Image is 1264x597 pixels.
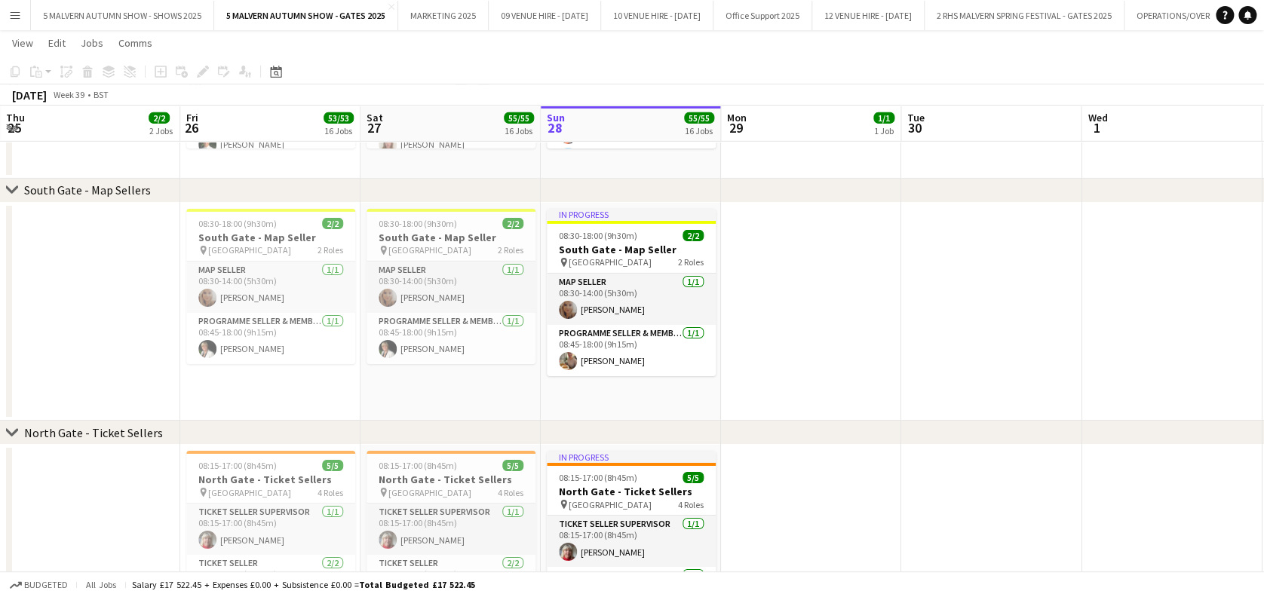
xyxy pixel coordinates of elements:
[364,119,383,136] span: 27
[545,119,565,136] span: 28
[547,325,716,376] app-card-role: Programme Seller & Membership Promoter1/108:45-18:00 (9h15m)[PERSON_NAME]
[149,125,173,136] div: 2 Jobs
[367,504,535,555] app-card-role: Ticket Seller Supervisor1/108:15-17:00 (8h45m)[PERSON_NAME]
[905,119,925,136] span: 30
[208,487,291,498] span: [GEOGRAPHIC_DATA]
[504,112,534,124] span: 55/55
[367,209,535,364] app-job-card: 08:30-18:00 (9h30m)2/2South Gate - Map Seller [GEOGRAPHIC_DATA]2 RolesMap Seller1/108:30-14:00 (5...
[112,33,158,53] a: Comms
[186,209,355,364] app-job-card: 08:30-18:00 (9h30m)2/2South Gate - Map Seller [GEOGRAPHIC_DATA]2 RolesMap Seller1/108:30-14:00 (5...
[559,230,637,241] span: 08:30-18:00 (9h30m)
[132,579,475,590] div: Salary £17 522.45 + Expenses £0.00 + Subsistence £0.00 =
[379,218,457,229] span: 08:30-18:00 (9h30m)
[149,112,170,124] span: 2/2
[48,36,66,50] span: Edit
[547,243,716,256] h3: South Gate - Map Seller
[502,460,523,471] span: 5/5
[873,112,894,124] span: 1/1
[505,125,533,136] div: 16 Jobs
[907,111,925,124] span: Tue
[359,579,475,590] span: Total Budgeted £17 522.45
[683,230,704,241] span: 2/2
[24,425,163,440] div: North Gate - Ticket Sellers
[324,112,354,124] span: 53/53
[24,580,68,590] span: Budgeted
[684,112,714,124] span: 55/55
[489,1,601,30] button: 09 VENUE HIRE - [DATE]
[547,209,716,221] div: In progress
[81,36,103,50] span: Jobs
[388,244,471,256] span: [GEOGRAPHIC_DATA]
[1124,1,1264,30] button: OPERATIONS/OVERHEAD 2025
[75,33,109,53] a: Jobs
[198,460,277,471] span: 08:15-17:00 (8h45m)
[208,244,291,256] span: [GEOGRAPHIC_DATA]
[678,256,704,268] span: 2 Roles
[322,460,343,471] span: 5/5
[569,256,652,268] span: [GEOGRAPHIC_DATA]
[547,516,716,567] app-card-role: Ticket Seller Supervisor1/108:15-17:00 (8h45m)[PERSON_NAME]
[925,1,1124,30] button: 2 RHS MALVERN SPRING FESTIVAL - GATES 2025
[94,89,109,100] div: BST
[24,182,151,197] div: South Gate - Map Sellers
[118,36,152,50] span: Comms
[12,36,33,50] span: View
[569,499,652,510] span: [GEOGRAPHIC_DATA]
[547,485,716,498] h3: North Gate - Ticket Sellers
[6,111,25,124] span: Thu
[324,125,353,136] div: 16 Jobs
[874,125,894,136] div: 1 Job
[502,218,523,229] span: 2/2
[1085,119,1107,136] span: 1
[50,89,87,100] span: Week 39
[6,33,39,53] a: View
[547,451,716,463] div: In progress
[318,487,343,498] span: 4 Roles
[559,472,637,483] span: 08:15-17:00 (8h45m)
[186,111,198,124] span: Fri
[367,473,535,486] h3: North Gate - Ticket Sellers
[727,111,747,124] span: Mon
[713,1,812,30] button: Office Support 2025
[725,119,747,136] span: 29
[198,218,277,229] span: 08:30-18:00 (9h30m)
[498,244,523,256] span: 2 Roles
[4,119,25,136] span: 25
[498,487,523,498] span: 4 Roles
[685,125,713,136] div: 16 Jobs
[367,231,535,244] h3: South Gate - Map Seller
[322,218,343,229] span: 2/2
[8,577,70,593] button: Budgeted
[42,33,72,53] a: Edit
[367,313,535,364] app-card-role: Programme Seller & Membership Promoter1/108:45-18:00 (9h15m)[PERSON_NAME]
[812,1,925,30] button: 12 VENUE HIRE - [DATE]
[1088,111,1107,124] span: Wed
[186,504,355,555] app-card-role: Ticket Seller Supervisor1/108:15-17:00 (8h45m)[PERSON_NAME]
[379,460,457,471] span: 08:15-17:00 (8h45m)
[367,111,383,124] span: Sat
[214,1,398,30] button: 5 MALVERN AUTUMN SHOW - GATES 2025
[601,1,713,30] button: 10 VENUE HIRE - [DATE]
[184,119,198,136] span: 26
[83,579,119,590] span: All jobs
[31,1,214,30] button: 5 MALVERN AUTUMN SHOW - SHOWS 2025
[388,487,471,498] span: [GEOGRAPHIC_DATA]
[547,274,716,325] app-card-role: Map Seller1/108:30-14:00 (5h30m)[PERSON_NAME]
[12,87,47,103] div: [DATE]
[186,231,355,244] h3: South Gate - Map Seller
[367,262,535,313] app-card-role: Map Seller1/108:30-14:00 (5h30m)[PERSON_NAME]
[398,1,489,30] button: MARKETING 2025
[186,262,355,313] app-card-role: Map Seller1/108:30-14:00 (5h30m)[PERSON_NAME]
[186,313,355,364] app-card-role: Programme Seller & Membership Promoter1/108:45-18:00 (9h15m)[PERSON_NAME]
[547,111,565,124] span: Sun
[547,209,716,376] app-job-card: In progress08:30-18:00 (9h30m)2/2South Gate - Map Seller [GEOGRAPHIC_DATA]2 RolesMap Seller1/108:...
[318,244,343,256] span: 2 Roles
[683,472,704,483] span: 5/5
[678,499,704,510] span: 4 Roles
[186,473,355,486] h3: North Gate - Ticket Sellers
